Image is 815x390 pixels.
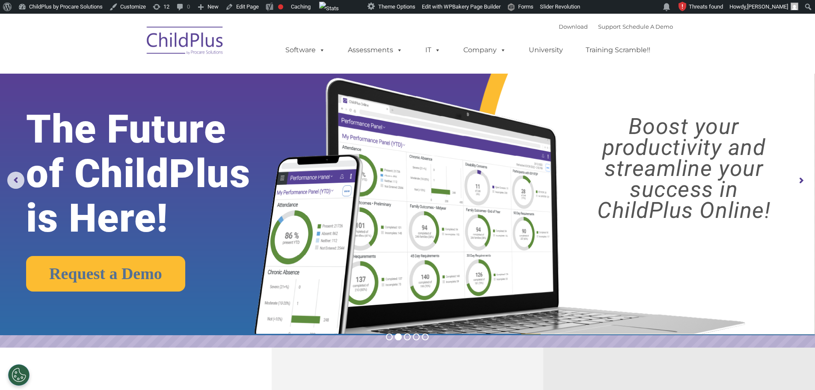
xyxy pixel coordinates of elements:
[559,23,588,30] a: Download
[455,42,515,59] a: Company
[278,4,283,9] div: Needs improvement
[563,116,805,221] rs-layer: Boost your productivity and streamline your success in ChildPlus Online!
[675,298,815,390] iframe: Chat Widget
[319,2,339,15] img: Views over 48 hours. Click for more Jetpack Stats.
[598,23,621,30] a: Support
[26,256,185,292] a: Request a Demo
[417,42,449,59] a: IT
[26,107,286,241] rs-layer: The Future of ChildPlus is Here!
[277,42,334,59] a: Software
[747,3,788,10] span: [PERSON_NAME]
[339,42,411,59] a: Assessments
[8,364,30,386] button: Cookies Settings
[540,3,580,10] span: Slider Revolution
[520,42,572,59] a: University
[622,23,673,30] a: Schedule A Demo
[577,42,659,59] a: Training Scramble!!
[119,92,155,98] span: Phone number
[119,57,145,63] span: Last name
[559,23,673,30] font: |
[142,21,228,63] img: ChildPlus by Procare Solutions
